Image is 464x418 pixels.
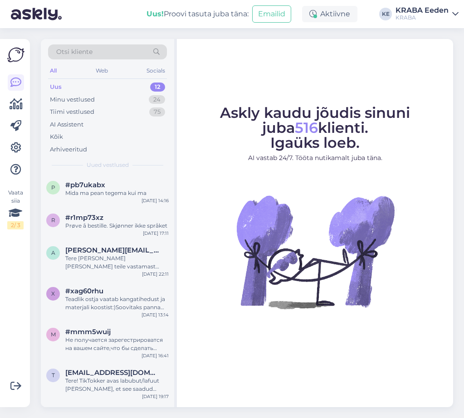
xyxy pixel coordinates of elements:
div: Tere [PERSON_NAME] [PERSON_NAME] teile vastamast [GEOGRAPHIC_DATA] sepa turu noored müüjannad ma ... [65,254,169,271]
span: #pb7ukabx [65,181,105,189]
div: [DATE] 19:17 [142,393,169,400]
div: Uus [50,83,62,92]
span: allan.matt19@gmail.com [65,246,160,254]
div: Не получается зарегестрироватся на вашем сайте,что бы сделать заказ [65,336,169,352]
div: Kõik [50,132,63,141]
div: 12 [150,83,165,92]
div: KRABA [396,14,449,21]
img: Askly Logo [7,46,24,63]
div: AI Assistent [50,120,83,129]
div: Tiimi vestlused [50,107,94,117]
div: [DATE] 13:14 [142,311,169,318]
button: Emailid [252,5,291,23]
span: #r1mp73xz [65,214,103,222]
div: Arhiveeritud [50,145,87,154]
span: thomaskristenk@gmail.com [65,369,160,377]
a: KRABA EedenKRABA [396,7,459,21]
div: 2 / 3 [7,221,24,229]
div: Web [94,65,110,77]
div: All [48,65,59,77]
div: KE [379,8,392,20]
span: Askly kaudu jõudis sinuni juba klienti. Igaüks loeb. [220,104,410,151]
span: m [51,331,56,338]
div: Proovi tasuta juba täna: [147,9,249,19]
div: Prøve å bestille. Skjønner ikke språket [65,222,169,230]
span: #mmm5wuij [65,328,111,336]
div: [DATE] 16:41 [142,352,169,359]
div: [DATE] 17:11 [143,230,169,237]
p: AI vastab 24/7. Tööta nutikamalt juba täna. [185,153,445,163]
div: [DATE] 14:16 [142,197,169,204]
div: Minu vestlused [50,95,95,104]
div: Socials [145,65,167,77]
span: r [51,217,55,224]
span: t [52,372,55,379]
div: Vaata siia [7,189,24,229]
div: Aktiivne [302,6,357,22]
div: 24 [149,95,165,104]
span: x [51,290,55,297]
span: a [51,249,55,256]
span: #xag60rhu [65,287,103,295]
div: KRABA Eeden [396,7,449,14]
img: No Chat active [234,170,397,333]
span: Uued vestlused [87,161,129,169]
span: Otsi kliente [56,47,93,57]
b: Uus! [147,10,164,18]
span: p [51,184,55,191]
span: 516 [295,119,318,136]
div: Tere! TikTokker avas labubut/lafuut [PERSON_NAME], et see saadud Krabast. Kas võimalik ka see e-p... [65,377,169,393]
div: 75 [149,107,165,117]
div: Mida ma pean tegema kui ma [65,189,169,197]
div: Teadlik ostja vaatab kangatihedust ja materjali koostist:)Soovitaks panna täpsemat infot kodulehe... [65,295,169,311]
div: [DATE] 22:11 [142,271,169,277]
